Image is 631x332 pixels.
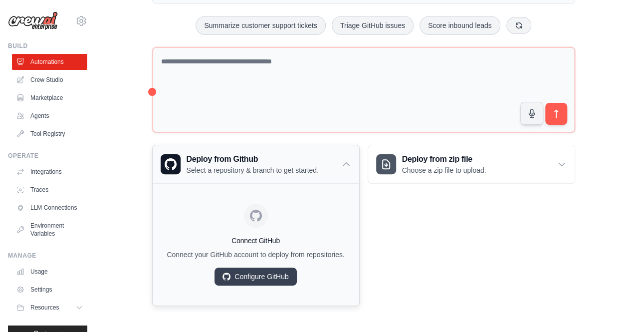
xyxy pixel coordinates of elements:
button: Score inbound leads [420,16,500,35]
h3: Deploy from zip file [402,153,486,165]
a: Traces [12,182,87,198]
h3: Deploy from Github [187,153,319,165]
button: Resources [12,300,87,316]
div: Build [8,42,87,50]
a: Marketplace [12,90,87,106]
button: Summarize customer support tickets [196,16,325,35]
p: Choose a zip file to upload. [402,165,486,175]
iframe: Chat Widget [581,284,631,332]
a: LLM Connections [12,200,87,216]
div: Manage [8,252,87,260]
button: Triage GitHub issues [332,16,414,35]
a: Integrations [12,164,87,180]
a: Tool Registry [12,126,87,142]
img: Logo [8,11,58,30]
div: Operate [8,152,87,160]
a: Agents [12,108,87,124]
p: Select a repository & branch to get started. [187,165,319,175]
a: Environment Variables [12,218,87,242]
a: Settings [12,282,87,298]
a: Configure GitHub [214,268,296,286]
h4: Connect GitHub [161,236,351,246]
p: Connect your GitHub account to deploy from repositories. [161,250,351,260]
a: Automations [12,54,87,70]
a: Usage [12,264,87,280]
span: Resources [30,304,59,312]
a: Crew Studio [12,72,87,88]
